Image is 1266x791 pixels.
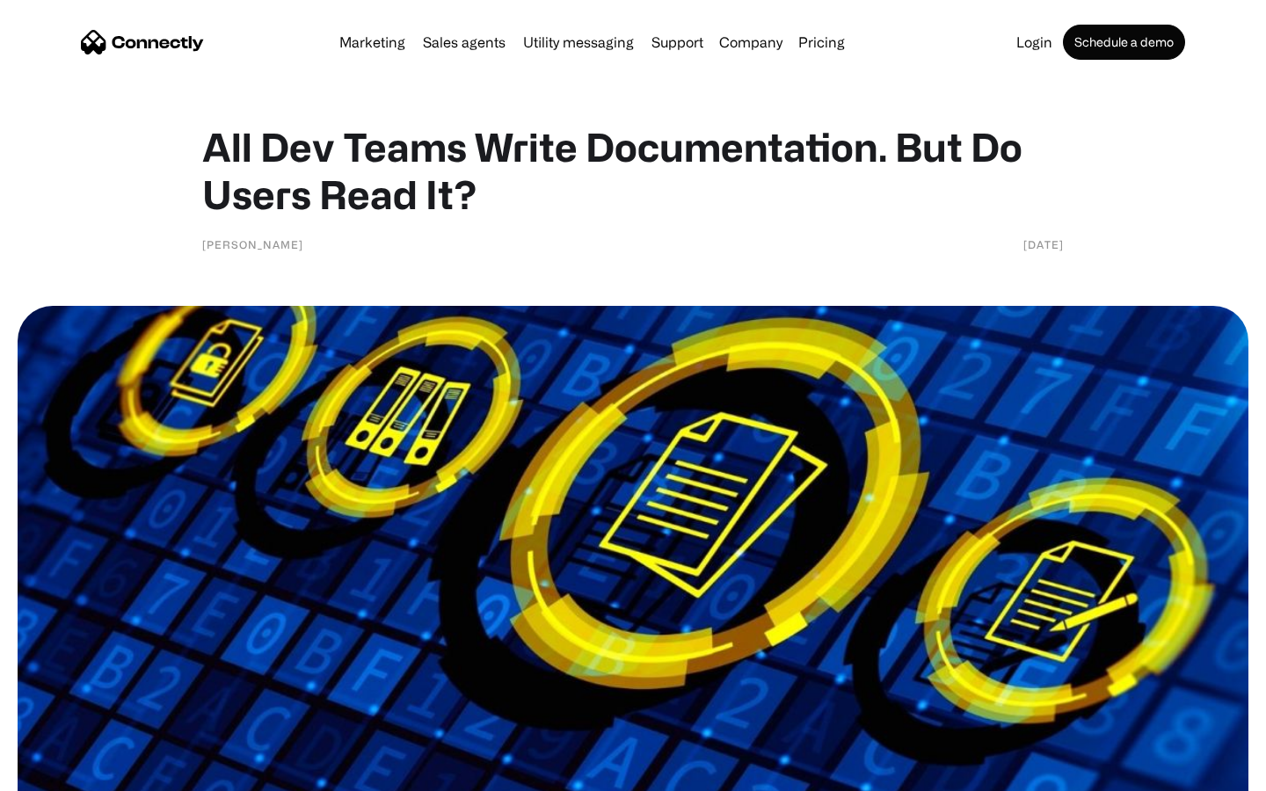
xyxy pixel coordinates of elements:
[719,30,782,54] div: Company
[791,35,852,49] a: Pricing
[1009,35,1059,49] a: Login
[202,123,1064,218] h1: All Dev Teams Write Documentation. But Do Users Read It?
[416,35,513,49] a: Sales agents
[516,35,641,49] a: Utility messaging
[1063,25,1185,60] a: Schedule a demo
[35,760,105,785] ul: Language list
[644,35,710,49] a: Support
[18,760,105,785] aside: Language selected: English
[332,35,412,49] a: Marketing
[202,236,303,253] div: [PERSON_NAME]
[1023,236,1064,253] div: [DATE]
